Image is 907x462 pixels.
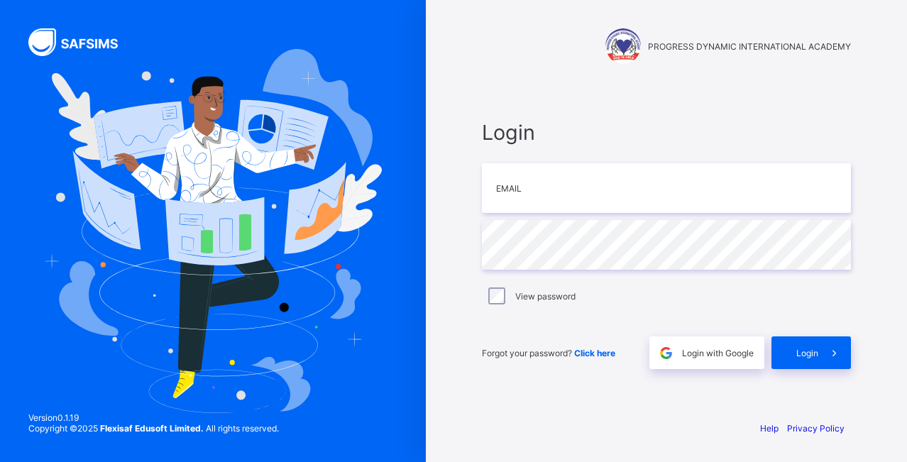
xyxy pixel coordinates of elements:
span: Version 0.1.19 [28,412,279,423]
a: Privacy Policy [787,423,845,434]
span: PROGRESS DYNAMIC INTERNATIONAL ACADEMY [648,41,851,52]
strong: Flexisaf Edusoft Limited. [100,423,204,434]
span: Forgot your password? [482,348,615,358]
a: Help [760,423,779,434]
label: View password [515,291,576,302]
img: google.396cfc9801f0270233282035f929180a.svg [658,345,674,361]
img: Hero Image [44,49,382,412]
img: SAFSIMS Logo [28,28,135,56]
span: Login with Google [682,348,754,358]
span: Login [482,120,851,145]
span: Login [796,348,818,358]
a: Click here [574,348,615,358]
span: Copyright © 2025 All rights reserved. [28,423,279,434]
